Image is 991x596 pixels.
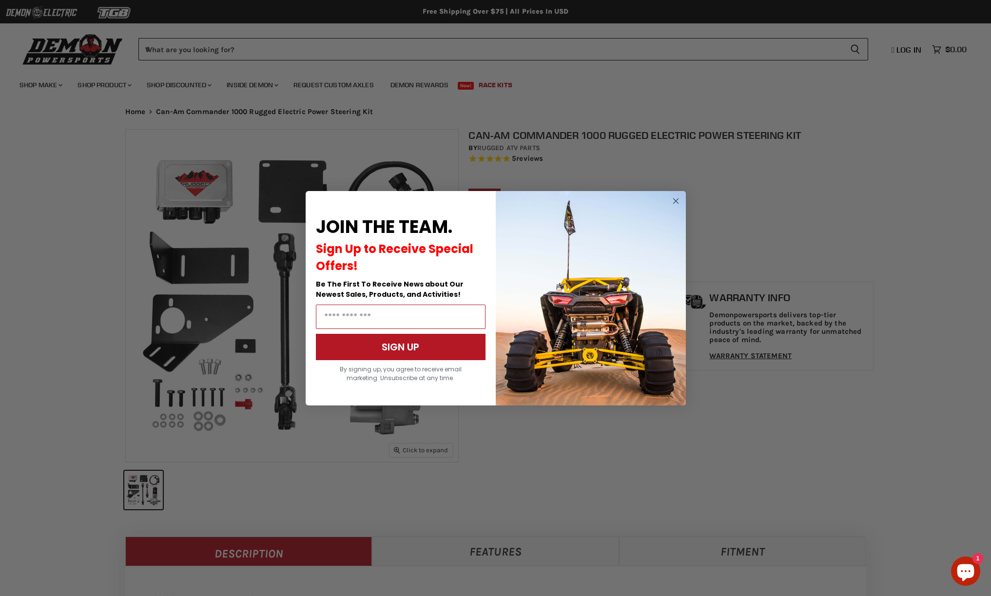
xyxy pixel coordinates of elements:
button: Close dialog [670,195,682,207]
span: By signing up, you agree to receive email marketing. Unsubscribe at any time. [340,365,462,382]
span: JOIN THE TEAM. [316,214,452,239]
button: SIGN UP [316,334,486,360]
input: Email Address [316,305,486,329]
inbox-online-store-chat: Shopify online store chat [948,557,983,588]
span: Be The First To Receive News about Our Newest Sales, Products, and Activities! [316,279,464,299]
span: Sign Up to Receive Special Offers! [316,241,473,274]
img: a9095488-b6e7-41ba-879d-588abfab540b.jpeg [496,191,686,405]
